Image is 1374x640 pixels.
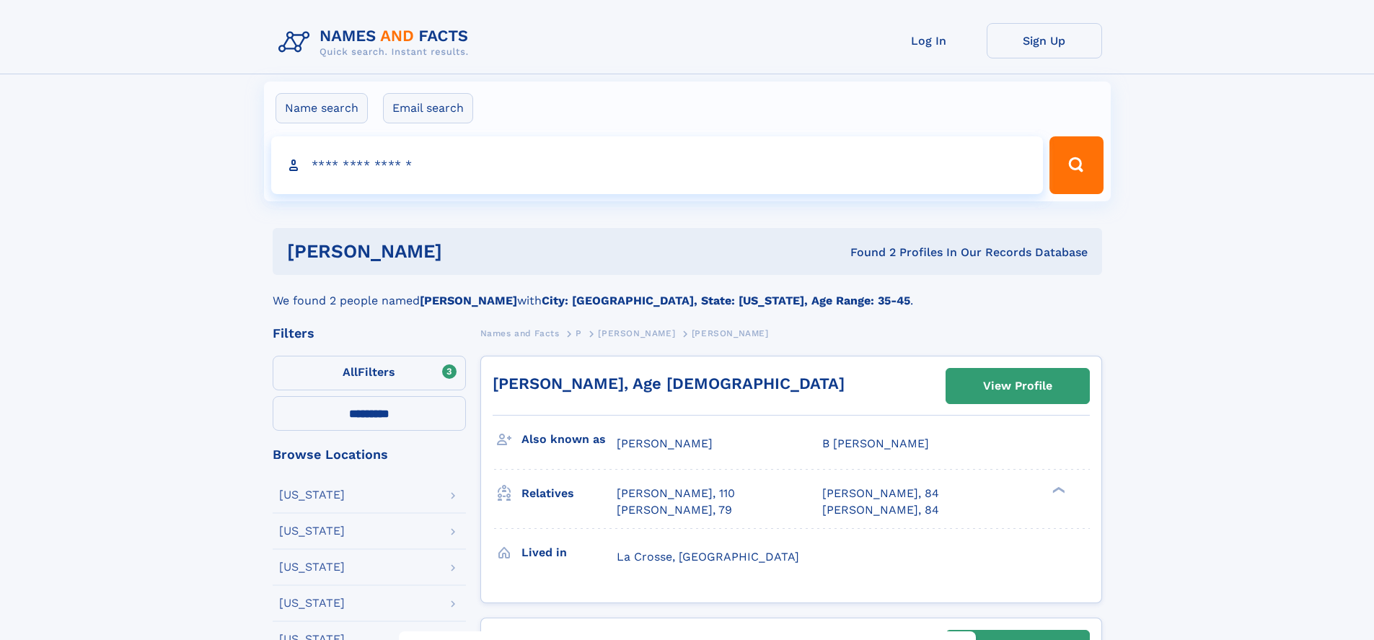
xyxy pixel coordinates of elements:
[273,23,480,62] img: Logo Names and Facts
[576,324,582,342] a: P
[271,136,1044,194] input: search input
[598,328,675,338] span: [PERSON_NAME]
[946,369,1089,403] a: View Profile
[692,328,769,338] span: [PERSON_NAME]
[617,550,799,564] span: La Crosse, [GEOGRAPHIC_DATA]
[987,23,1102,58] a: Sign Up
[576,328,582,338] span: P
[279,525,345,537] div: [US_STATE]
[480,324,560,342] a: Names and Facts
[521,427,617,452] h3: Also known as
[871,23,987,58] a: Log In
[343,365,358,379] span: All
[279,597,345,609] div: [US_STATE]
[822,437,929,450] span: B [PERSON_NAME]
[983,369,1052,403] div: View Profile
[273,448,466,461] div: Browse Locations
[273,356,466,390] label: Filters
[598,324,675,342] a: [PERSON_NAME]
[420,294,517,307] b: [PERSON_NAME]
[1049,486,1066,495] div: ❯
[276,93,368,123] label: Name search
[1049,136,1103,194] button: Search Button
[383,93,473,123] label: Email search
[822,502,939,518] a: [PERSON_NAME], 84
[279,561,345,573] div: [US_STATE]
[542,294,910,307] b: City: [GEOGRAPHIC_DATA], State: [US_STATE], Age Range: 35-45
[287,242,646,260] h1: [PERSON_NAME]
[822,486,939,501] a: [PERSON_NAME], 84
[273,327,466,340] div: Filters
[493,374,845,393] a: [PERSON_NAME], Age [DEMOGRAPHIC_DATA]
[617,502,732,518] a: [PERSON_NAME], 79
[521,481,617,506] h3: Relatives
[617,486,735,501] a: [PERSON_NAME], 110
[617,437,713,450] span: [PERSON_NAME]
[646,245,1088,260] div: Found 2 Profiles In Our Records Database
[273,275,1102,310] div: We found 2 people named with .
[521,540,617,565] h3: Lived in
[279,489,345,501] div: [US_STATE]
